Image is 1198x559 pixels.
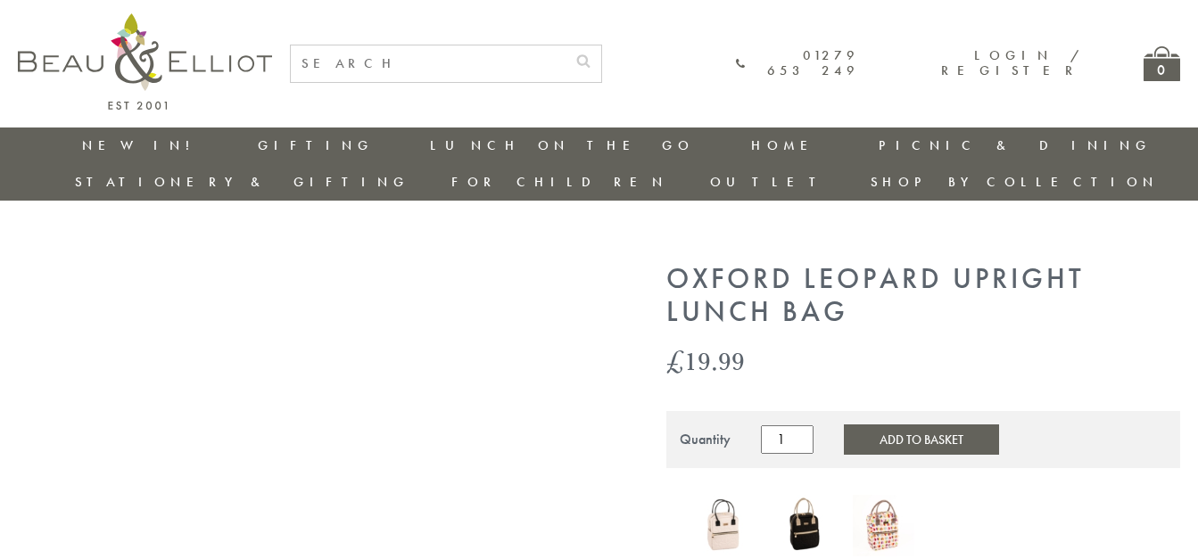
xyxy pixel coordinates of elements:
input: Product quantity [761,425,813,454]
button: Add to Basket [844,424,999,455]
a: Picnic & Dining [879,136,1152,154]
a: 01279 653 249 [736,48,859,79]
a: 0 [1144,46,1180,81]
a: New in! [82,136,202,154]
a: Stationery & Gifting [75,173,409,191]
a: Shop by collection [871,173,1159,191]
a: Login / Register [941,46,1081,79]
a: Gifting [258,136,374,154]
bdi: 19.99 [666,342,745,379]
a: Outlet [710,173,829,191]
div: Quantity [680,432,731,448]
input: SEARCH [291,45,566,82]
img: logo [18,13,272,110]
a: Lunch On The Go [430,136,694,154]
h1: Oxford Leopard Upright Lunch Bag [666,263,1180,329]
a: Home [751,136,822,154]
span: £ [666,342,684,379]
a: For Children [451,173,668,191]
